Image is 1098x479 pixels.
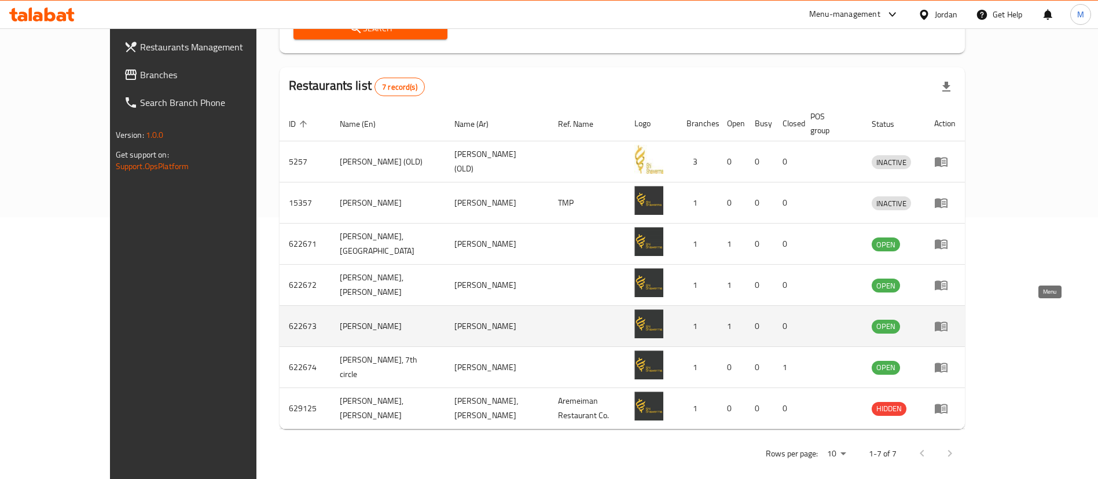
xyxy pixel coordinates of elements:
td: 1 [677,347,718,388]
span: ID [289,117,311,131]
div: Menu [934,401,956,415]
a: Support.OpsPlatform [116,159,189,174]
div: Menu [934,196,956,210]
td: 0 [773,306,801,347]
span: POS group [810,109,849,137]
div: Menu-management [809,8,880,21]
td: 0 [773,141,801,182]
a: Restaurants Management [115,33,293,61]
td: 5257 [280,141,330,182]
td: 0 [718,141,746,182]
td: Aremeiman Restaurant Co. [549,388,626,429]
td: 622673 [280,306,330,347]
td: 629125 [280,388,330,429]
span: Ref. Name [558,117,608,131]
td: 0 [773,182,801,224]
td: [PERSON_NAME], [PERSON_NAME] [330,388,445,429]
img: Shi Shawerma, 7th circle [634,350,663,379]
td: 3 [677,141,718,182]
td: 0 [746,182,773,224]
img: Shi Shawerma (OLD) [634,145,663,174]
td: [PERSON_NAME] [445,224,549,265]
img: Shi Shawerma, Abu Nseir [634,392,663,421]
span: Name (En) [340,117,391,131]
span: Search [303,21,438,36]
p: Rows per page: [766,447,818,461]
div: Total records count [374,78,425,96]
span: Name (Ar) [454,117,504,131]
div: Rows per page: [822,445,850,463]
td: 622672 [280,265,330,306]
td: [PERSON_NAME], 7th circle [330,347,445,388]
td: 1 [677,182,718,224]
span: 7 record(s) [375,82,424,93]
span: OPEN [872,320,900,333]
h2: Restaurants list [289,77,425,96]
td: 1 [718,265,746,306]
td: [PERSON_NAME] [445,265,549,306]
div: OPEN [872,320,900,334]
th: Busy [746,106,773,141]
span: Branches [140,68,284,82]
td: 0 [746,265,773,306]
a: Search Branch Phone [115,89,293,116]
img: Shi Shawerma, Jabal Amman [634,227,663,256]
div: INACTIVE [872,155,911,169]
td: 1 [677,224,718,265]
th: Logo [625,106,677,141]
td: [PERSON_NAME] [330,306,445,347]
td: 0 [746,141,773,182]
img: Shi Shawerma, marj al hamam [634,268,663,297]
table: enhanced table [280,106,965,429]
td: [PERSON_NAME] [445,347,549,388]
div: OPEN [872,237,900,251]
td: 0 [746,224,773,265]
td: 1 [718,306,746,347]
td: [PERSON_NAME] (OLD) [445,141,549,182]
th: Open [718,106,746,141]
td: [PERSON_NAME], [PERSON_NAME] [330,265,445,306]
td: 0 [746,306,773,347]
div: HIDDEN [872,402,906,416]
td: 0 [746,347,773,388]
td: 622674 [280,347,330,388]
td: 0 [718,347,746,388]
span: Version: [116,127,144,142]
td: [PERSON_NAME] [445,182,549,224]
div: Menu [934,237,956,251]
span: Get support on: [116,147,169,162]
td: [PERSON_NAME] [445,306,549,347]
td: 1 [773,347,801,388]
td: TMP [549,182,626,224]
span: 1.0.0 [146,127,164,142]
span: OPEN [872,279,900,292]
div: Menu [934,360,956,374]
td: 0 [773,265,801,306]
span: Restaurants Management [140,40,284,54]
td: [PERSON_NAME] [330,182,445,224]
th: Closed [773,106,801,141]
div: Menu [934,155,956,169]
td: [PERSON_NAME] (OLD) [330,141,445,182]
td: 1 [677,265,718,306]
span: HIDDEN [872,402,906,415]
div: Menu [934,278,956,292]
div: INACTIVE [872,196,911,210]
span: M [1077,8,1084,21]
img: Shi Shawerma [634,309,663,338]
p: 1-7 of 7 [869,447,897,461]
th: Action [925,106,965,141]
td: [PERSON_NAME]، [PERSON_NAME] [445,388,549,429]
span: INACTIVE [872,197,911,210]
div: Jordan [935,8,957,21]
span: Status [872,117,909,131]
td: 0 [718,388,746,429]
a: Branches [115,61,293,89]
td: 0 [773,388,801,429]
td: 1 [718,224,746,265]
span: Search Branch Phone [140,96,284,109]
div: Export file [932,73,960,101]
th: Branches [677,106,718,141]
img: Shi Shawerma [634,186,663,215]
